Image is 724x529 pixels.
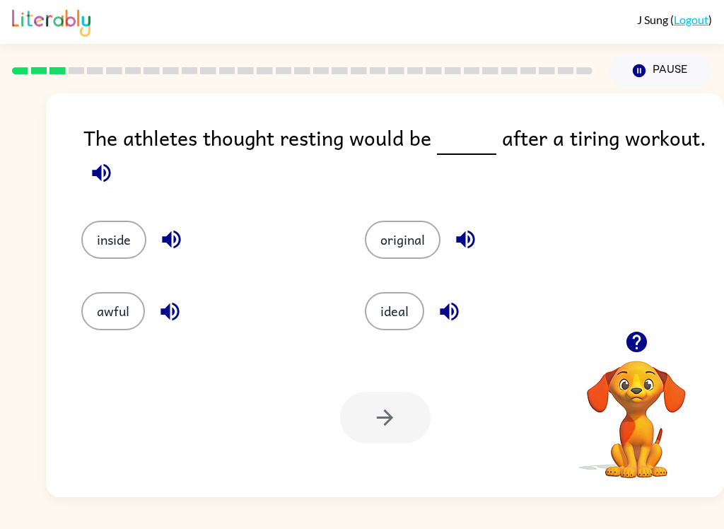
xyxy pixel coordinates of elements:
[365,221,440,259] button: original
[365,292,424,330] button: ideal
[674,13,708,26] a: Logout
[609,54,712,87] button: Pause
[566,339,707,480] video: Your browser must support playing .mp4 files to use Literably. Please try using another browser.
[12,6,90,37] img: Literably
[637,13,712,26] div: ( )
[83,122,724,192] div: The athletes thought resting would be after a tiring workout.
[81,292,145,330] button: awful
[81,221,146,259] button: inside
[637,13,670,26] span: J Sung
